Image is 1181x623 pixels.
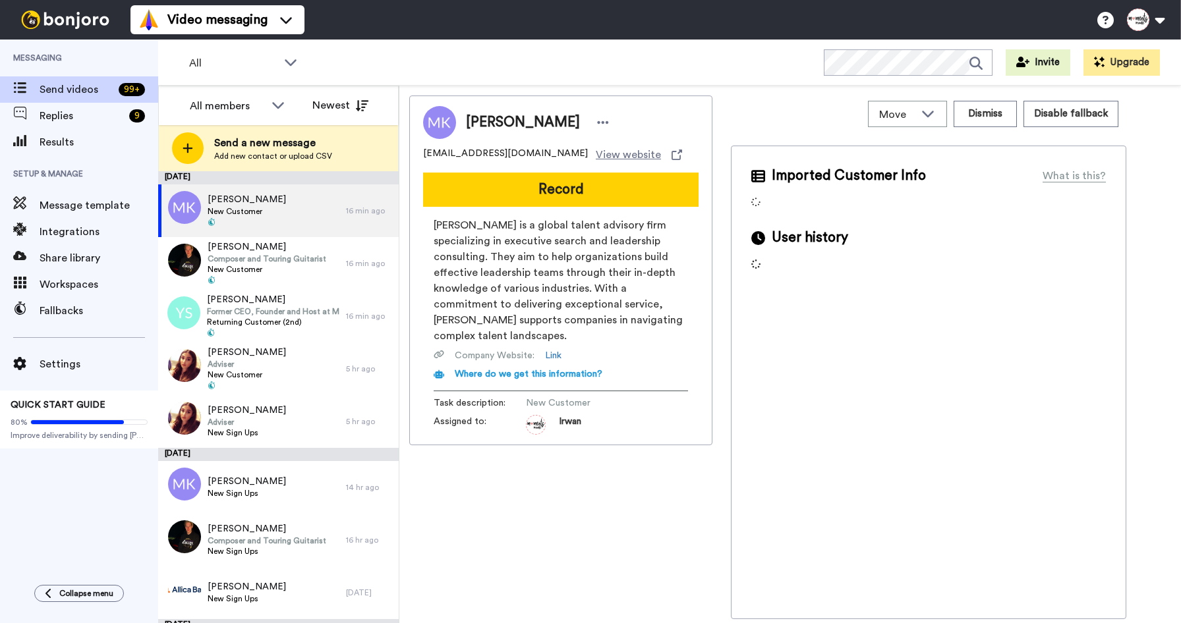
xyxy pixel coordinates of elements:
[208,240,326,254] span: [PERSON_NAME]
[208,264,326,275] span: New Customer
[526,415,546,435] img: 4d484b57-def6-4c39-be97-8c6348d32acb-1747729836.jpg
[879,107,915,122] span: Move
[168,349,201,382] img: e74b03ec-4875-45fa-9e5f-4f338b733664.jpg
[596,147,661,163] span: View website
[208,193,286,206] span: [PERSON_NAME]
[346,416,392,427] div: 5 hr ago
[11,430,148,441] span: Improve deliverability by sending [PERSON_NAME]’s from your own email
[40,198,158,213] span: Message template
[455,349,534,362] span: Company Website :
[168,573,201,606] img: 13aa20d1-dd2d-45bd-b320-ded7a414a63d.png
[772,228,848,248] span: User history
[1006,49,1070,76] button: Invite
[189,55,277,71] span: All
[168,468,201,501] img: mk.png
[346,258,392,269] div: 16 min ago
[16,11,115,29] img: bj-logo-header-white.svg
[434,217,688,344] span: [PERSON_NAME] is a global talent advisory firm specializing in executive search and leadership co...
[40,250,158,266] span: Share library
[119,83,145,96] div: 99 +
[34,585,124,602] button: Collapse menu
[138,9,159,30] img: vm-color.svg
[168,244,201,277] img: f0a1b622-f3b2-4669-9975-cf0c9a7ec1d7.jpg
[40,134,158,150] span: Results
[40,224,158,240] span: Integrations
[168,520,201,553] img: f0a1b622-f3b2-4669-9975-cf0c9a7ec1d7.jpg
[208,254,326,264] span: Composer and Touring Guitarist
[208,417,286,427] span: Adviser
[346,587,392,598] div: [DATE]
[158,171,399,184] div: [DATE]
[346,205,392,216] div: 16 min ago
[346,482,392,493] div: 14 hr ago
[208,580,286,593] span: [PERSON_NAME]
[346,535,392,545] div: 16 hr ago
[207,306,339,317] span: Former CEO, Founder and Host at Manthan 100K
[40,108,124,124] span: Replies
[559,415,581,435] span: Irwan
[208,475,286,488] span: [PERSON_NAME]
[455,369,602,379] span: Where do we get this information?
[208,369,286,380] span: New Customer
[1023,101,1118,127] button: Disable fallback
[208,346,286,359] span: [PERSON_NAME]
[208,427,286,438] span: New Sign Ups
[207,317,339,327] span: Returning Customer (2nd)
[434,396,526,410] span: Task description :
[168,402,201,435] img: e74b03ec-4875-45fa-9e5f-4f338b733664.jpg
[423,147,588,163] span: [EMAIL_ADDRESS][DOMAIN_NAME]
[207,293,339,306] span: [PERSON_NAME]
[208,593,286,604] span: New Sign Ups
[208,404,286,417] span: [PERSON_NAME]
[40,356,158,372] span: Settings
[214,135,332,151] span: Send a new message
[346,364,392,374] div: 5 hr ago
[302,92,378,119] button: Newest
[59,588,113,599] span: Collapse menu
[167,11,268,29] span: Video messaging
[158,448,399,461] div: [DATE]
[167,296,200,329] img: ys.png
[208,535,326,546] span: Composer and Touring Guitarist
[954,101,1017,127] button: Dismiss
[526,396,651,410] span: New Customer
[208,488,286,499] span: New Sign Ups
[772,166,926,186] span: Imported Customer Info
[596,147,682,163] a: View website
[545,349,562,362] a: Link
[11,400,105,410] span: QUICK START GUIDE
[214,151,332,161] span: Add new contact or upload CSV
[423,106,456,139] img: Image of Miss K F Boyden
[11,417,28,427] span: 80%
[208,206,286,217] span: New Customer
[1083,49,1160,76] button: Upgrade
[208,359,286,369] span: Adviser
[208,546,326,556] span: New Sign Ups
[208,522,326,535] span: [PERSON_NAME]
[346,311,392,321] div: 16 min ago
[168,191,201,224] img: mk.png
[40,303,158,319] span: Fallbacks
[190,98,265,114] div: All members
[434,415,526,435] span: Assigned to:
[40,277,158,292] span: Workspaces
[129,109,145,122] div: 9
[40,82,113,97] span: Send videos
[466,113,580,132] span: [PERSON_NAME]
[1043,168,1106,184] div: What is this?
[423,173,699,207] button: Record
